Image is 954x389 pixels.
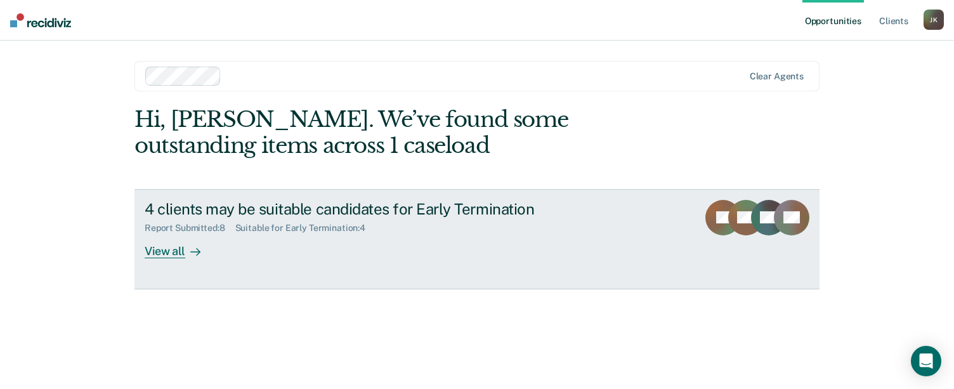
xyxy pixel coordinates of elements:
img: Recidiviz [10,13,71,27]
a: 4 clients may be suitable candidates for Early TerminationReport Submitted:8Suitable for Early Te... [134,189,820,289]
div: Suitable for Early Termination : 4 [235,223,376,234]
div: Report Submitted : 8 [145,223,235,234]
div: 4 clients may be suitable candidates for Early Termination [145,200,590,218]
div: Open Intercom Messenger [911,346,941,376]
button: JK [924,10,944,30]
div: J K [924,10,944,30]
div: Hi, [PERSON_NAME]. We’ve found some outstanding items across 1 caseload [134,107,683,159]
div: Clear agents [750,71,804,82]
div: View all [145,234,216,258]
